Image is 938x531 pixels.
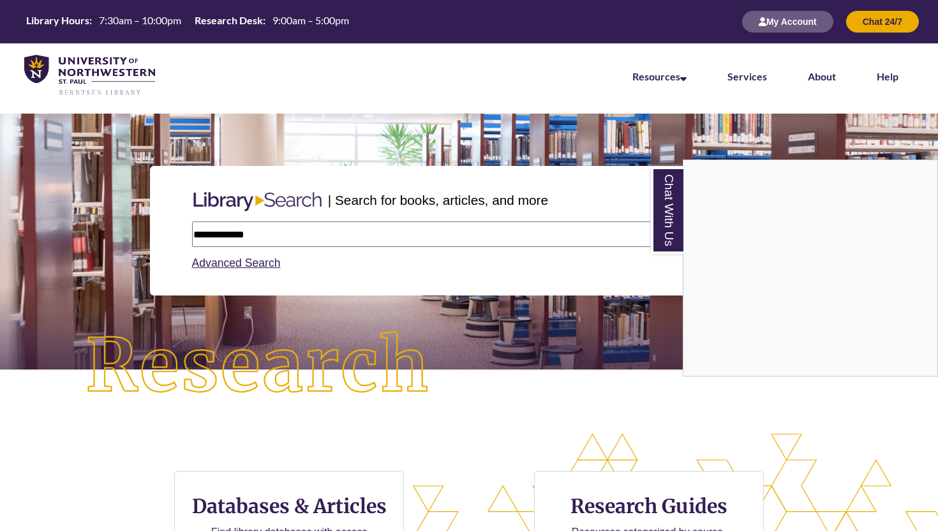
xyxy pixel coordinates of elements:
[727,70,767,82] a: Services
[651,167,683,254] a: Chat With Us
[632,70,687,82] a: Resources
[877,70,898,82] a: Help
[683,160,938,377] div: Chat With Us
[683,160,937,376] iframe: Chat Widget
[808,70,836,82] a: About
[24,55,155,96] img: UNWSP Library Logo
